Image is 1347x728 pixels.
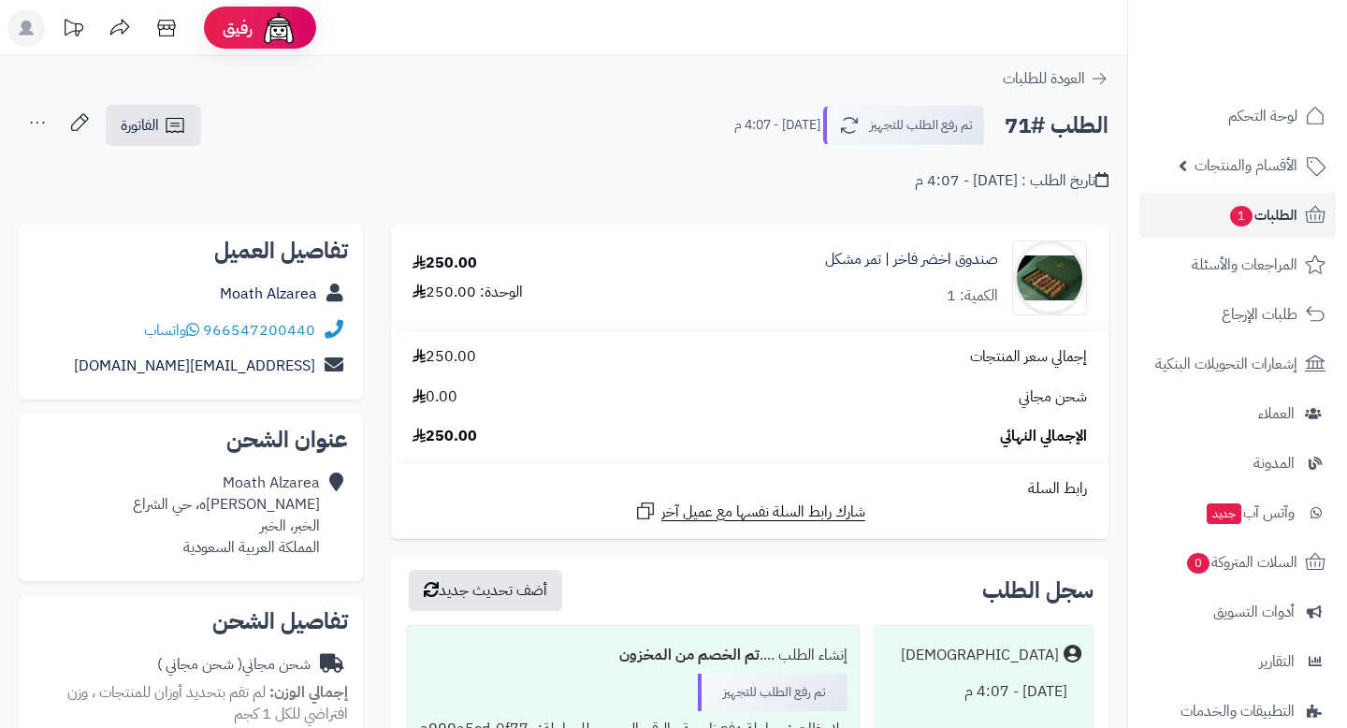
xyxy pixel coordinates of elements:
[1139,441,1336,486] a: المدونة
[1139,292,1336,337] a: طلبات الإرجاع
[1013,240,1086,315] img: 1759249214-DSC01362-90x90.jpg
[413,253,477,274] div: 250.00
[203,319,315,342] a: 966547200440
[106,105,201,146] a: الفاتورة
[619,644,760,666] b: تم الخصم من المخزون
[74,355,315,377] a: [EMAIL_ADDRESS][DOMAIN_NAME]
[1139,391,1336,436] a: العملاء
[157,654,311,676] div: شحن مجاني
[1228,103,1297,129] span: لوحة التحكم
[398,478,1101,500] div: رابط السلة
[1192,252,1297,278] span: المراجعات والأسئلة
[269,681,348,704] strong: إجمالي الوزن:
[409,570,562,611] button: أضف تحديث جديد
[220,283,317,305] a: Moath Alzarea
[1195,153,1297,179] span: الأقسام والمنتجات
[634,500,865,523] a: شارك رابط السلة نفسها مع عميل آخر
[223,17,253,39] span: رفيق
[698,674,847,711] div: تم رفع الطلب للتجهيز
[1003,67,1085,90] span: العودة للطلبات
[947,285,998,307] div: الكمية: 1
[133,473,320,558] div: Moath Alzarea [PERSON_NAME]ه، حي الشراع الخبر، الخبر المملكة العربية السعودية
[121,114,159,137] span: الفاتورة
[1139,193,1336,238] a: الطلبات1
[50,9,96,51] a: تحديثات المنصة
[982,579,1094,602] h3: سجل الطلب
[1155,351,1297,377] span: إشعارات التحويلات البنكية
[1139,94,1336,138] a: لوحة التحكم
[1003,67,1108,90] a: العودة للطلبات
[1005,107,1108,145] h2: الطلب #71
[1258,400,1295,427] span: العملاء
[1253,450,1295,476] span: المدونة
[1139,590,1336,634] a: أدوات التسويق
[413,282,523,303] div: الوحدة: 250.00
[1213,599,1295,625] span: أدوات التسويق
[1207,503,1241,524] span: جديد
[34,429,348,451] h2: عنوان الشحن
[157,653,242,676] span: ( شحن مجاني )
[1205,500,1295,526] span: وآتس آب
[825,249,998,270] a: صندوق اخضر فاخر | تمر مشكل
[34,610,348,633] h2: تفاصيل الشحن
[413,346,476,368] span: 250.00
[1220,46,1329,85] img: logo-2.png
[260,9,297,47] img: ai-face.png
[1139,540,1336,585] a: السلات المتروكة0
[1185,549,1297,575] span: السلات المتروكة
[970,346,1087,368] span: إجمالي سعر المنتجات
[1259,648,1295,675] span: التقارير
[34,240,348,262] h2: تفاصيل العميل
[1139,639,1336,684] a: التقارير
[1139,242,1336,287] a: المراجعات والأسئلة
[734,116,820,135] small: [DATE] - 4:07 م
[1139,342,1336,386] a: إشعارات التحويلات البنكية
[418,637,847,674] div: إنشاء الطلب ....
[661,502,865,523] span: شارك رابط السلة نفسها مع عميل آخر
[886,674,1081,710] div: [DATE] - 4:07 م
[1000,426,1087,447] span: الإجمالي النهائي
[1187,553,1209,574] span: 0
[1180,698,1295,724] span: التطبيقات والخدمات
[1019,386,1087,408] span: شحن مجاني
[67,681,348,725] span: لم تقم بتحديد أوزان للمنتجات ، وزن افتراضي للكل 1 كجم
[901,645,1059,666] div: [DEMOGRAPHIC_DATA]
[1139,490,1336,535] a: وآتس آبجديد
[1222,301,1297,328] span: طلبات الإرجاع
[413,386,457,408] span: 0.00
[1228,202,1297,228] span: الطلبات
[413,426,477,447] span: 250.00
[915,170,1108,192] div: تاريخ الطلب : [DATE] - 4:07 م
[1230,206,1253,226] span: 1
[823,106,985,145] button: تم رفع الطلب للتجهيز
[144,319,199,342] a: واتساب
